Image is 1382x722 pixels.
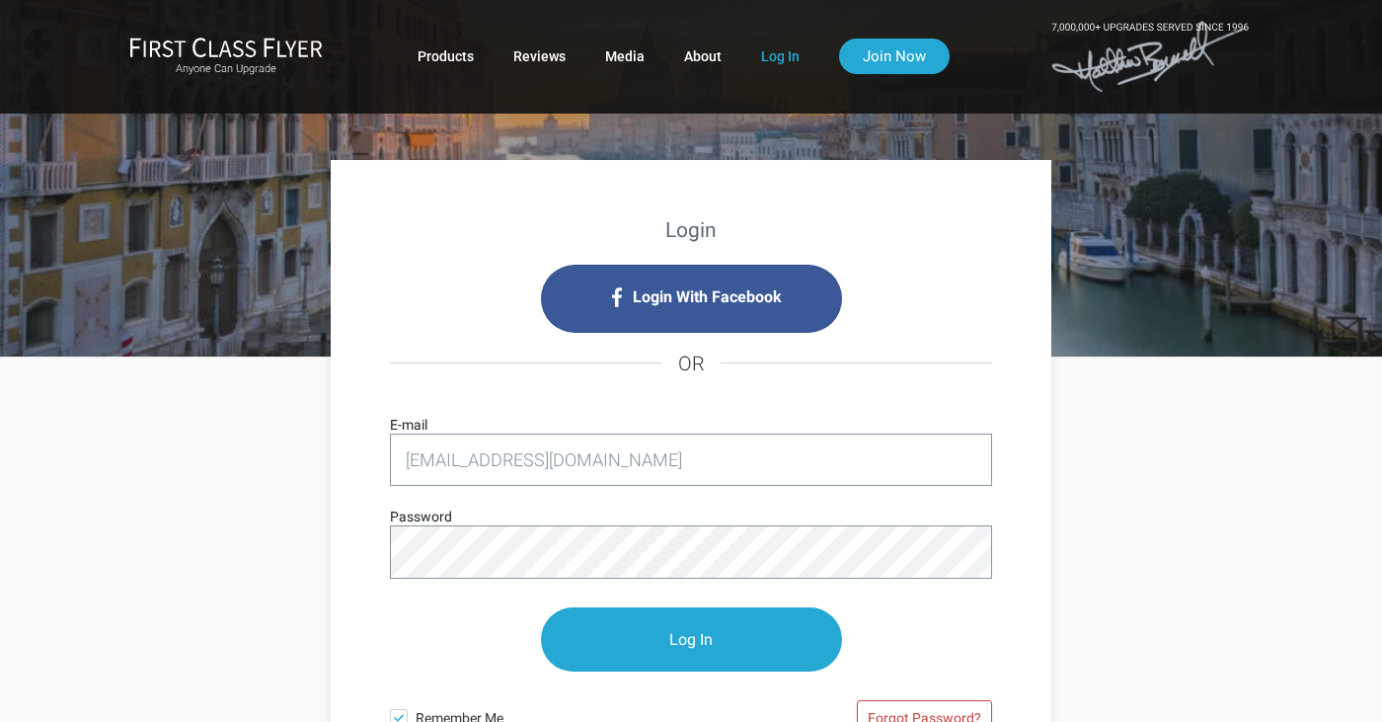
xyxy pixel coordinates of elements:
[129,62,323,76] small: Anyone Can Upgrade
[605,39,645,74] a: Media
[684,39,722,74] a: About
[390,506,452,527] label: Password
[761,39,800,74] a: Log In
[541,607,842,672] input: Log In
[665,218,717,242] strong: Login
[390,333,992,394] h4: OR
[129,37,323,57] img: First Class Flyer
[513,39,566,74] a: Reviews
[418,39,474,74] a: Products
[129,37,323,76] a: First Class FlyerAnyone Can Upgrade
[839,39,950,74] a: Join Now
[633,281,782,313] span: Login With Facebook
[390,414,427,436] label: E-mail
[541,265,842,333] i: Login with Facebook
